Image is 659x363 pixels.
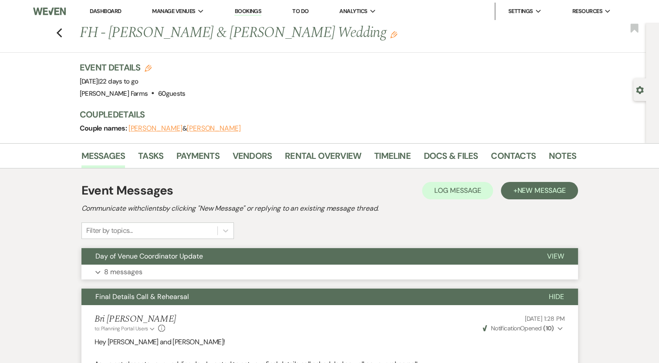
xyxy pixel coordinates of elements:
[33,2,66,20] img: Weven Logo
[543,324,554,332] strong: ( 10 )
[535,289,578,305] button: Hide
[483,324,554,332] span: Opened
[524,315,564,323] span: [DATE] 1:28 PM
[81,248,533,265] button: Day of Venue Coordinator Update
[128,125,182,132] button: [PERSON_NAME]
[549,292,564,301] span: Hide
[81,203,578,214] h2: Communicate with clients by clicking "New Message" or replying to an existing message thread.
[233,149,272,168] a: Vendors
[90,7,121,15] a: Dashboard
[80,124,128,133] span: Couple names:
[95,292,189,301] span: Final Details Call & Rehearsal
[187,125,241,132] button: [PERSON_NAME]
[158,89,186,98] span: 60 guests
[81,265,578,279] button: 8 messages
[176,149,220,168] a: Payments
[95,325,156,333] button: to: Planning Portal Users
[636,85,644,94] button: Open lead details
[138,149,163,168] a: Tasks
[86,225,133,236] div: Filter by topics...
[491,149,536,168] a: Contacts
[292,7,308,15] a: To Do
[80,89,148,98] span: [PERSON_NAME] Farms
[95,325,148,332] span: to: Planning Portal Users
[390,30,397,38] button: Edit
[104,266,142,278] p: 8 messages
[508,7,533,16] span: Settings
[481,324,564,333] button: NotificationOpened (10)
[80,23,470,44] h1: FH - [PERSON_NAME] & [PERSON_NAME] Wedding
[424,149,478,168] a: Docs & Files
[80,61,186,74] h3: Event Details
[572,7,602,16] span: Resources
[99,77,139,86] span: 22 days to go
[81,289,535,305] button: Final Details Call & Rehearsal
[98,77,139,86] span: |
[434,186,481,195] span: Log Message
[547,252,564,261] span: View
[422,182,493,199] button: Log Message
[80,108,568,121] h3: Couple Details
[501,182,578,199] button: +New Message
[339,7,367,16] span: Analytics
[128,124,241,133] span: &
[81,149,125,168] a: Messages
[517,186,565,195] span: New Message
[81,181,173,200] h1: Event Messages
[234,7,261,16] a: Bookings
[152,7,195,16] span: Manage Venues
[533,248,578,265] button: View
[491,324,520,332] span: Notification
[95,314,176,325] h5: Bri [PERSON_NAME]
[374,149,411,168] a: Timeline
[285,149,361,168] a: Rental Overview
[549,149,576,168] a: Notes
[95,337,225,346] span: Hey [PERSON_NAME] and [PERSON_NAME]!
[80,77,139,86] span: [DATE]
[95,252,203,261] span: Day of Venue Coordinator Update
